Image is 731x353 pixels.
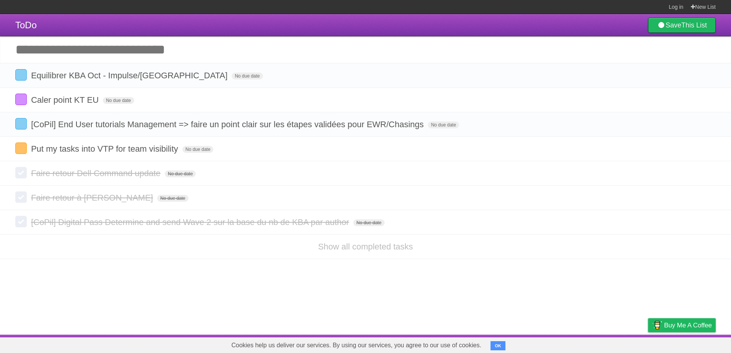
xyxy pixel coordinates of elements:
[165,170,196,177] span: No due date
[31,95,101,105] span: Caler point KT EU
[681,21,707,29] b: This List
[15,216,27,227] label: Done
[664,319,712,332] span: Buy me a coffee
[668,337,716,351] a: Suggest a feature
[103,97,134,104] span: No due date
[428,121,459,128] span: No due date
[318,242,413,251] a: Show all completed tasks
[15,191,27,203] label: Done
[31,193,155,202] span: Faire retour à [PERSON_NAME]
[638,337,658,351] a: Privacy
[15,69,27,81] label: Done
[15,94,27,105] label: Done
[353,219,384,226] span: No due date
[546,337,562,351] a: About
[572,337,603,351] a: Developers
[648,18,716,33] a: SaveThis List
[612,337,629,351] a: Terms
[15,118,27,130] label: Done
[182,146,213,153] span: No due date
[31,120,426,129] span: [CoPil] End User tutorials Management => faire un point clair sur les étapes validées pour EWR/Ch...
[652,319,662,332] img: Buy me a coffee
[15,167,27,178] label: Done
[31,168,162,178] span: Faire retour Dell Command update
[157,195,188,202] span: No due date
[491,341,505,350] button: OK
[648,318,716,332] a: Buy me a coffee
[31,71,229,80] span: Equilibrer KBA Oct - Impulse/[GEOGRAPHIC_DATA]
[31,144,180,154] span: Put my tasks into VTP for team visibility
[15,20,37,30] span: ToDo
[224,338,489,353] span: Cookies help us deliver our services. By using our services, you agree to our use of cookies.
[31,217,351,227] span: [CoPil] Digital Pass Determine and send Wave 2 sur la base du nb de KBA par author
[232,73,263,79] span: No due date
[15,142,27,154] label: Done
